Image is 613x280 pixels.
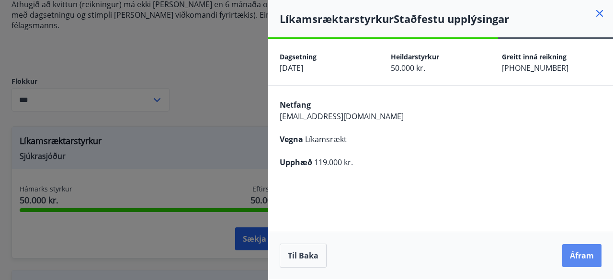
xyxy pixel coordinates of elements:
span: Heildarstyrkur [391,52,439,61]
span: 50.000 kr. [391,63,425,73]
span: 119.000 kr. [314,157,353,168]
span: Netfang [280,100,311,110]
span: Dagsetning [280,52,317,61]
span: Vegna [280,134,303,145]
span: Líkamsrækt [305,134,347,145]
button: Áfram [562,244,602,267]
button: Til baka [280,244,327,268]
span: [EMAIL_ADDRESS][DOMAIN_NAME] [280,111,404,122]
h4: Líkamsræktarstyrkur Staðfestu upplýsingar [280,11,613,26]
span: [PHONE_NUMBER] [502,63,568,73]
span: [DATE] [280,63,303,73]
span: Upphæð [280,157,312,168]
span: Greitt inná reikning [502,52,567,61]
